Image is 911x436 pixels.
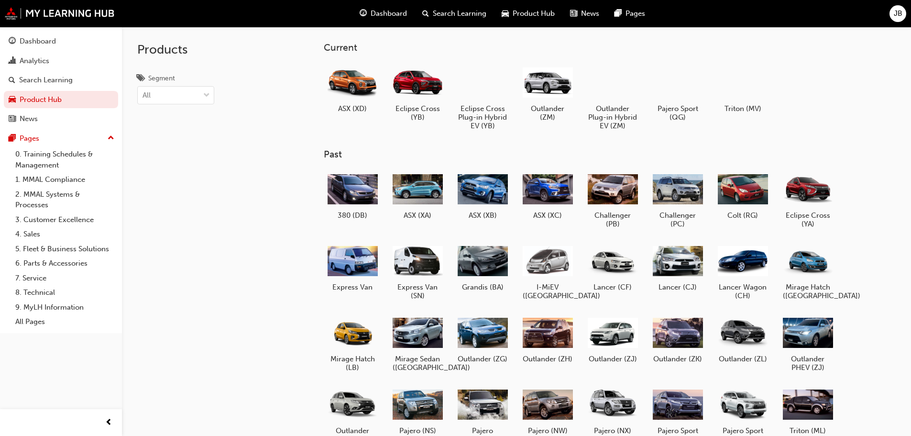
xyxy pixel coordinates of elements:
a: Eclipse Cross (YA) [779,168,836,232]
a: ASX (XD) [324,61,381,116]
a: 8. Technical [11,285,118,300]
a: 5. Fleet & Business Solutions [11,242,118,257]
h5: Outlander (ZG) [458,355,508,363]
h5: Lancer (CF) [588,283,638,291]
div: Dashboard [20,36,56,47]
a: Outlander (ZL) [714,312,771,367]
a: Pajero Sport (QG) [649,61,706,125]
div: News [20,113,38,124]
button: JB [889,5,906,22]
a: Lancer (CF) [584,240,641,295]
a: ASX (XB) [454,168,511,224]
a: Analytics [4,52,118,70]
a: Outlander PHEV (ZJ) [779,312,836,376]
h5: Outlander (ZL) [718,355,768,363]
button: Pages [4,130,118,147]
a: Express Van (SN) [389,240,446,304]
a: 4. Sales [11,227,118,242]
a: Eclipse Cross Plug-in Hybrid EV (YB) [454,61,511,134]
h5: Triton (MV) [718,104,768,113]
div: Pages [20,133,39,144]
h5: Outlander (ZJ) [588,355,638,363]
h5: Grandis (BA) [458,283,508,291]
a: Outlander (ZH) [519,312,576,367]
a: 6. Parts & Accessories [11,256,118,271]
h5: Pajero Sport (QG) [653,104,703,122]
span: Dashboard [371,8,407,19]
a: Grandis (BA) [454,240,511,295]
span: tags-icon [137,75,144,83]
a: Mirage Hatch ([GEOGRAPHIC_DATA]) [779,240,836,304]
h2: Products [137,42,214,57]
a: Dashboard [4,33,118,50]
div: Analytics [20,56,49,67]
a: 7. Service [11,271,118,286]
h5: Mirage Hatch (LB) [328,355,378,372]
span: search-icon [9,76,15,85]
button: DashboardAnalyticsSearch LearningProduct HubNews [4,31,118,130]
img: mmal [5,7,115,20]
a: Express Van [324,240,381,295]
a: Product Hub [4,91,118,109]
h3: Past [324,149,867,160]
a: news-iconNews [562,4,607,23]
a: 380 (DB) [324,168,381,224]
span: news-icon [570,8,577,20]
span: car-icon [502,8,509,20]
span: car-icon [9,96,16,104]
h5: Outlander (ZK) [653,355,703,363]
a: search-iconSearch Learning [415,4,494,23]
a: All Pages [11,314,118,329]
div: All [143,90,151,101]
span: pages-icon [9,134,16,143]
span: Pages [626,8,645,19]
a: Challenger (PC) [649,168,706,232]
h5: Challenger (PC) [653,211,703,228]
h3: Current [324,42,867,53]
h5: Mirage Sedan ([GEOGRAPHIC_DATA]) [393,355,443,372]
h5: Pajero (NS) [393,426,443,435]
a: Search Learning [4,71,118,89]
a: Challenger (PB) [584,168,641,232]
a: News [4,110,118,128]
a: 9. MyLH Information [11,300,118,315]
span: News [581,8,599,19]
span: JB [894,8,902,19]
a: Colt (RG) [714,168,771,224]
h5: Outlander Plug-in Hybrid EV (ZM) [588,104,638,130]
span: Product Hub [513,8,555,19]
span: pages-icon [615,8,622,20]
h5: Eclipse Cross Plug-in Hybrid EV (YB) [458,104,508,130]
h5: I-MiEV ([GEOGRAPHIC_DATA]) [523,283,573,300]
h5: Express Van [328,283,378,291]
span: down-icon [203,89,210,102]
h5: ASX (XA) [393,211,443,220]
div: Segment [148,74,175,83]
span: up-icon [108,132,114,145]
h5: Colt (RG) [718,211,768,220]
h5: Mirage Hatch ([GEOGRAPHIC_DATA]) [783,283,833,300]
a: Triton (MV) [714,61,771,116]
a: ASX (XA) [389,168,446,224]
a: 0. Training Schedules & Management [11,147,118,172]
a: Eclipse Cross (YB) [389,61,446,125]
h5: Eclipse Cross (YA) [783,211,833,228]
h5: ASX (XD) [328,104,378,113]
a: guage-iconDashboard [352,4,415,23]
span: guage-icon [9,37,16,46]
h5: Pajero (NX) [588,426,638,435]
a: 1. MMAL Compliance [11,172,118,187]
a: car-iconProduct Hub [494,4,562,23]
a: Outlander (ZG) [454,312,511,367]
h5: Outlander PHEV (ZJ) [783,355,833,372]
h5: 380 (DB) [328,211,378,220]
h5: Lancer (CJ) [653,283,703,291]
h5: Express Van (SN) [393,283,443,300]
h5: Lancer Wagon (CH) [718,283,768,300]
span: guage-icon [360,8,367,20]
span: chart-icon [9,57,16,66]
a: 2. MMAL Systems & Processes [11,187,118,212]
a: Outlander (ZM) [519,61,576,125]
div: Search Learning [19,75,73,86]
